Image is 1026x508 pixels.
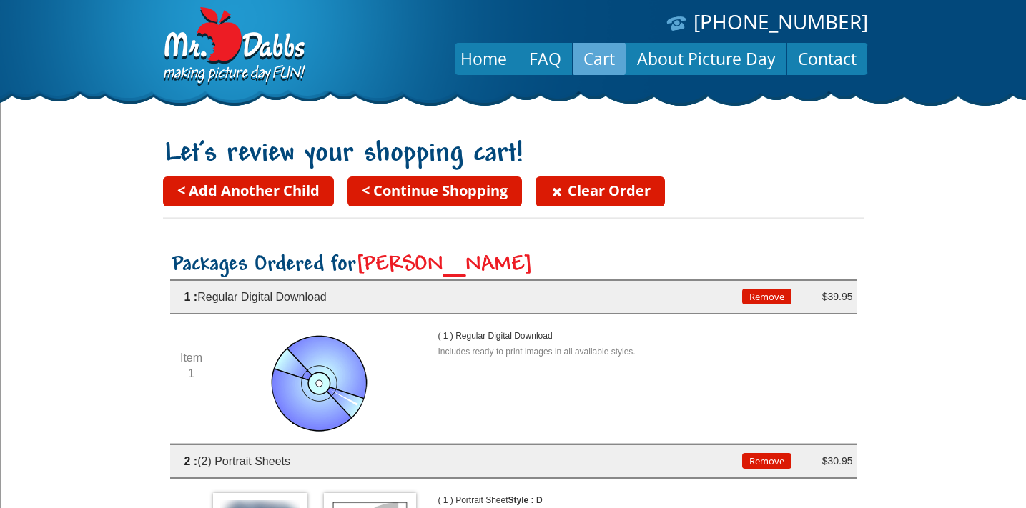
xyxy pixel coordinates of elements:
a: About Picture Day [626,41,786,76]
img: Dabbs Company [159,7,307,87]
a: Contact [787,41,867,76]
a: FAQ [518,41,572,76]
a: Home [450,41,518,76]
a: Cart [573,41,626,76]
a: [PHONE_NUMBER] [694,8,868,35]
